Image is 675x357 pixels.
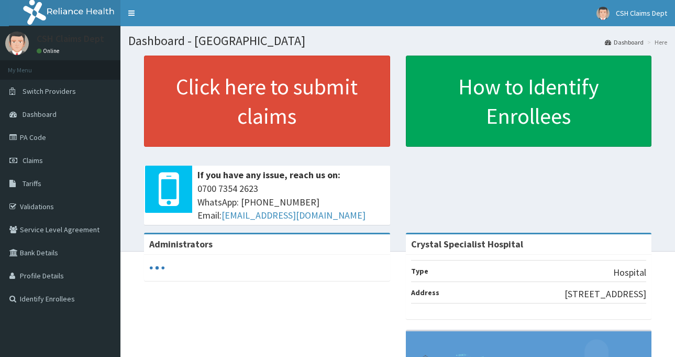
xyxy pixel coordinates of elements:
svg: audio-loading [149,260,165,276]
span: 0700 7354 2623 WhatsApp: [PHONE_NUMBER] Email: [197,182,385,222]
span: CSH Claims Dept [616,8,667,18]
strong: Crystal Specialist Hospital [411,238,523,250]
a: Online [37,47,62,55]
b: Administrators [149,238,213,250]
b: Type [411,266,428,276]
p: CSH Claims Dept [37,34,104,44]
b: Address [411,288,439,297]
span: Tariffs [23,179,41,188]
span: Switch Providers [23,86,76,96]
li: Here [645,38,667,47]
img: User Image [5,31,29,55]
a: Click here to submit claims [144,56,390,147]
a: How to Identify Enrollees [406,56,652,147]
a: Dashboard [605,38,644,47]
b: If you have any issue, reach us on: [197,169,340,181]
p: Hospital [613,266,646,279]
img: User Image [596,7,610,20]
a: [EMAIL_ADDRESS][DOMAIN_NAME] [222,209,366,221]
span: Dashboard [23,110,57,119]
span: Claims [23,156,43,165]
p: [STREET_ADDRESS] [565,287,646,301]
h1: Dashboard - [GEOGRAPHIC_DATA] [128,34,667,48]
